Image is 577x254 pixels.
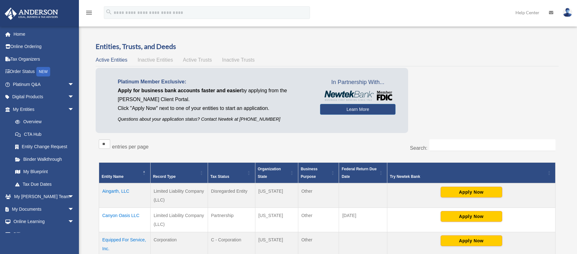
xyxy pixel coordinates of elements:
button: Apply Now [441,211,502,222]
td: Partnership [208,208,255,232]
button: Apply Now [441,187,502,197]
td: [US_STATE] [255,183,298,208]
a: Home [4,28,84,40]
a: CTA Hub [9,128,80,141]
td: Canyon Oasis LLC [99,208,151,232]
h3: Entities, Trusts, and Deeds [96,42,559,51]
span: arrow_drop_down [68,215,80,228]
td: [US_STATE] [255,208,298,232]
a: Digital Productsarrow_drop_down [4,91,84,103]
th: Business Purpose: Activate to sort [298,163,339,184]
span: Inactive Entities [138,57,173,63]
label: entries per page [112,144,149,149]
td: Limited Liability Company (LLC) [150,183,208,208]
th: Entity Name: Activate to invert sorting [99,163,151,184]
span: arrow_drop_down [68,203,80,216]
a: My Blueprint [9,166,80,178]
a: Order StatusNEW [4,65,84,78]
a: Billingarrow_drop_down [4,228,84,240]
img: NewtekBankLogoSM.png [323,91,392,101]
p: Questions about your application status? Contact Newtek at [PHONE_NUMBER] [118,115,311,123]
a: Platinum Q&Aarrow_drop_down [4,78,84,91]
span: Active Trusts [183,57,212,63]
a: menu [85,11,93,16]
i: menu [85,9,93,16]
span: Federal Return Due Date [342,167,377,179]
a: Tax Due Dates [9,178,80,190]
a: Online Ordering [4,40,84,53]
th: Record Type: Activate to sort [150,163,208,184]
img: Anderson Advisors Platinum Portal [3,8,60,20]
td: Disregarded Entity [208,183,255,208]
span: arrow_drop_down [68,103,80,116]
p: Click "Apply Now" next to one of your entities to start an application. [118,104,311,113]
span: In Partnership With... [320,77,396,88]
button: Apply Now [441,235,502,246]
span: arrow_drop_down [68,228,80,241]
th: Try Newtek Bank : Activate to sort [387,163,556,184]
a: Learn More [320,104,396,115]
span: Record Type [153,174,176,179]
img: User Pic [563,8,572,17]
a: Overview [9,116,77,128]
span: Organization State [258,167,281,179]
th: Organization State: Activate to sort [255,163,298,184]
a: Online Learningarrow_drop_down [4,215,84,228]
td: Limited Liability Company (LLC) [150,208,208,232]
div: NEW [36,67,50,76]
a: Tax Organizers [4,53,84,65]
td: Other [298,183,339,208]
span: Tax Status [211,174,229,179]
span: Business Purpose [301,167,318,179]
a: My Documentsarrow_drop_down [4,203,84,215]
td: Aingarth, LLC [99,183,151,208]
th: Federal Return Due Date: Activate to sort [339,163,387,184]
a: Binder Walkthrough [9,153,80,166]
a: My Entitiesarrow_drop_down [4,103,80,116]
td: [DATE] [339,208,387,232]
p: Platinum Member Exclusive: [118,77,311,86]
span: arrow_drop_down [68,78,80,91]
span: arrow_drop_down [68,190,80,203]
p: by applying from the [PERSON_NAME] Client Portal. [118,86,311,104]
td: Other [298,208,339,232]
a: My [PERSON_NAME] Teamarrow_drop_down [4,190,84,203]
i: search [105,9,112,15]
span: Entity Name [102,174,123,179]
label: Search: [410,145,427,151]
a: Entity Change Request [9,141,80,153]
div: Try Newtek Bank [390,173,546,180]
span: Inactive Trusts [222,57,255,63]
span: Active Entities [96,57,127,63]
th: Tax Status: Activate to sort [208,163,255,184]
span: Apply for business bank accounts faster and easier [118,88,241,93]
span: arrow_drop_down [68,91,80,104]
